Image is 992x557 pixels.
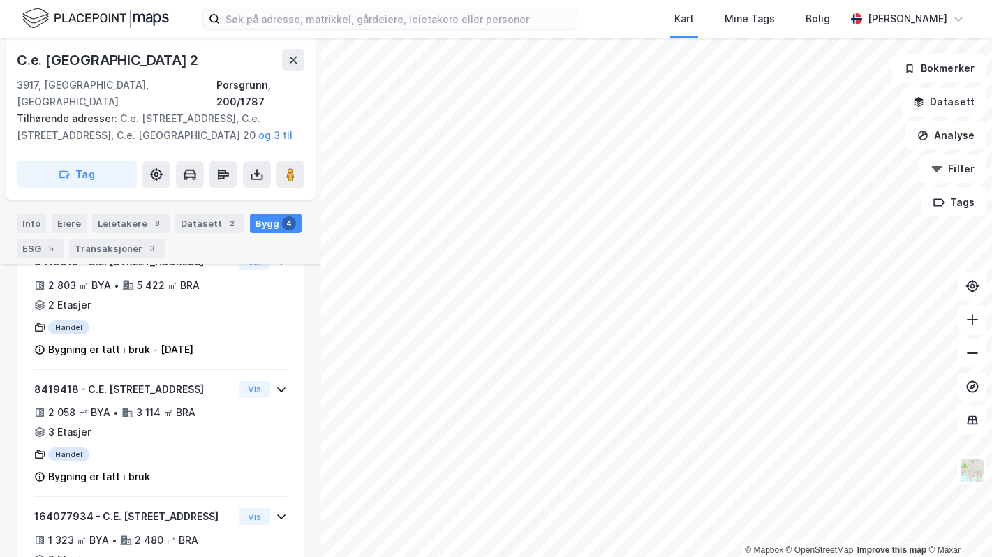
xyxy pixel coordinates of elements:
button: Datasett [901,88,986,116]
a: Improve this map [857,545,926,555]
a: OpenStreetMap [786,545,854,555]
div: Bolig [806,10,830,27]
div: C.e. [GEOGRAPHIC_DATA] 2 [17,49,201,71]
div: 4 [282,216,296,230]
div: Info [17,214,46,233]
button: Filter [919,155,986,183]
button: Analyse [905,121,986,149]
div: [PERSON_NAME] [868,10,947,27]
iframe: Chat Widget [922,490,992,557]
div: 1 323 ㎡ BYA [48,532,109,549]
div: Mine Tags [725,10,775,27]
div: 5 [44,242,58,255]
div: • [114,280,119,291]
input: Søk på adresse, matrikkel, gårdeiere, leietakere eller personer [220,8,577,29]
div: 8 [150,216,164,230]
div: Bygning er tatt i bruk [48,468,150,485]
div: 2 Etasjer [48,297,91,313]
div: 3917, [GEOGRAPHIC_DATA], [GEOGRAPHIC_DATA] [17,77,216,110]
div: 8419418 - C.E. [STREET_ADDRESS] [34,381,233,398]
div: Porsgrunn, 200/1787 [216,77,304,110]
div: Kart [674,10,694,27]
div: 3 Etasjer [48,424,91,440]
div: Eiere [52,214,87,233]
div: Datasett [175,214,244,233]
div: 5 422 ㎡ BRA [137,277,200,294]
div: Kontrollprogram for chat [922,490,992,557]
div: 2 [225,216,239,230]
div: 2 803 ㎡ BYA [48,277,111,294]
div: • [112,535,117,546]
button: Bokmerker [892,54,986,82]
div: 2 480 ㎡ BRA [135,532,198,549]
div: 2 058 ㎡ BYA [48,404,110,421]
span: Tilhørende adresser: [17,112,120,124]
button: Vis [239,508,270,525]
div: Bygning er tatt i bruk - [DATE] [48,341,193,358]
button: Vis [239,381,270,398]
div: ESG [17,239,64,258]
div: Bygg [250,214,302,233]
img: logo.f888ab2527a4732fd821a326f86c7f29.svg [22,6,169,31]
div: C.e. [STREET_ADDRESS], C.e. [STREET_ADDRESS], C.e. [GEOGRAPHIC_DATA] 20 [17,110,293,144]
button: Tag [17,161,137,188]
div: 164077934 - C.E. [STREET_ADDRESS] [34,508,233,525]
div: 3 114 ㎡ BRA [136,404,195,421]
div: 3 [145,242,159,255]
a: Mapbox [745,545,783,555]
div: Transaksjoner [69,239,165,258]
img: Z [959,457,986,484]
button: Tags [921,188,986,216]
div: Leietakere [92,214,170,233]
div: • [113,407,119,418]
